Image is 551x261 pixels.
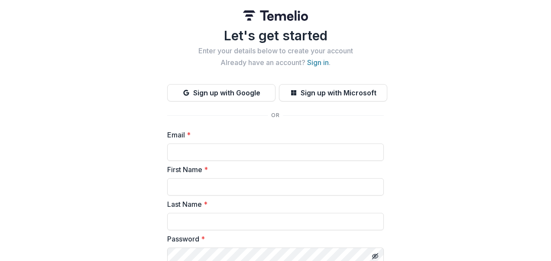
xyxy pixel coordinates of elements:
[307,58,329,67] a: Sign in
[167,47,384,55] h2: Enter your details below to create your account
[243,10,308,21] img: Temelio
[279,84,387,101] button: Sign up with Microsoft
[167,28,384,43] h1: Let's get started
[167,84,275,101] button: Sign up with Google
[167,234,379,244] label: Password
[167,59,384,67] h2: Already have an account? .
[167,199,379,209] label: Last Name
[167,164,379,175] label: First Name
[167,130,379,140] label: Email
